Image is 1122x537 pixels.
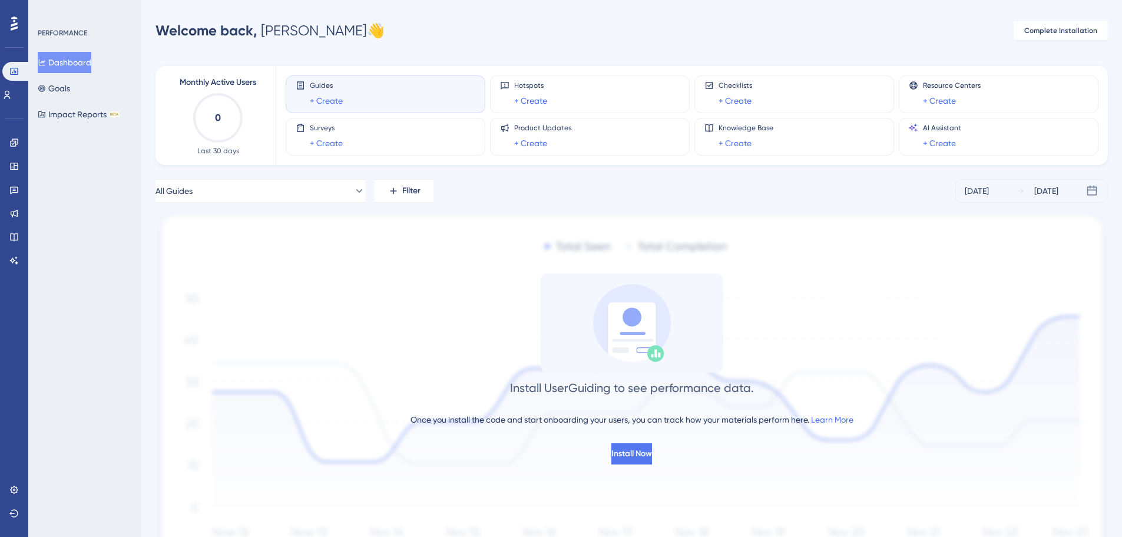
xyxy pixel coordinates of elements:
[514,136,547,150] a: + Create
[109,111,120,117] div: BETA
[402,184,421,198] span: Filter
[923,81,981,90] span: Resource Centers
[155,22,257,39] span: Welcome back,
[38,78,70,99] button: Goals
[215,112,221,123] text: 0
[38,104,120,125] button: Impact ReportsBETA
[1024,26,1097,35] span: Complete Installation
[310,136,343,150] a: + Create
[197,146,239,156] span: Last 30 days
[923,136,956,150] a: + Create
[923,94,956,108] a: + Create
[510,380,754,396] div: Install UserGuiding to see performance data.
[155,21,385,40] div: [PERSON_NAME] 👋
[310,123,343,133] span: Surveys
[375,179,433,203] button: Filter
[719,94,752,108] a: + Create
[411,413,853,427] div: Once you install the code and start onboarding your users, you can track how your materials perfo...
[514,123,571,133] span: Product Updates
[180,75,256,90] span: Monthly Active Users
[965,184,989,198] div: [DATE]
[719,136,752,150] a: + Create
[1034,184,1058,198] div: [DATE]
[923,123,961,133] span: AI Assistant
[155,179,365,203] button: All Guides
[611,447,652,461] span: Install Now
[719,123,773,133] span: Knowledge Base
[155,184,193,198] span: All Guides
[310,81,343,90] span: Guides
[38,52,91,73] button: Dashboard
[811,415,853,424] a: Learn More
[719,81,752,90] span: Checklists
[310,94,343,108] a: + Create
[514,81,547,90] span: Hotspots
[38,28,87,38] div: PERFORMANCE
[1014,21,1108,40] button: Complete Installation
[611,443,652,464] button: Install Now
[514,94,547,108] a: + Create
